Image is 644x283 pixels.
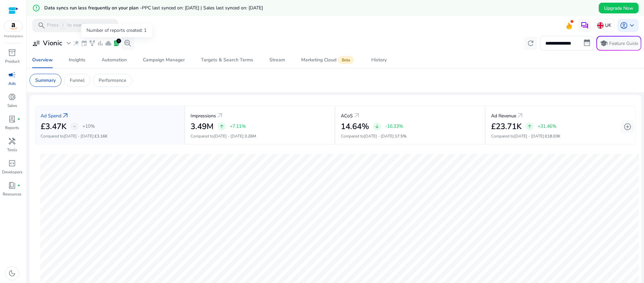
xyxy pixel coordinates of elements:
span: 3.26M [245,133,256,139]
img: amazon.svg [4,21,22,31]
h2: 14.64% [341,122,369,131]
p: Developers [2,169,22,175]
span: [DATE] - [DATE] [364,133,394,139]
span: event [81,40,88,47]
p: Feature Guide [609,40,638,47]
span: lab_profile [8,115,16,123]
div: Campaign Manager [143,58,185,62]
p: Performance [99,77,126,84]
p: Sales [7,103,17,109]
span: donut_small [8,93,16,101]
span: inventory_2 [8,49,16,57]
span: 17.5% [395,133,407,139]
span: handyman [8,137,16,145]
button: search_insights [121,37,135,50]
p: Funnel [70,77,85,84]
div: Marketing Cloud [301,57,355,63]
p: Ad Revenue [491,112,516,119]
h2: 3.49M [191,122,214,131]
div: History [371,58,387,62]
span: arrow_upward [219,124,224,129]
span: £18.03K [545,133,560,139]
p: +7.11% [230,124,246,129]
p: Tools [7,147,17,153]
a: arrow_outward [516,112,524,120]
a: arrow_outward [216,112,224,120]
span: campaign [8,71,16,79]
button: schoolFeature Guide [596,36,641,51]
p: Ads [8,80,16,87]
span: lab_profile [113,40,120,47]
span: search [38,21,46,30]
span: family_history [89,40,96,47]
p: +31.46% [538,124,556,129]
span: [DATE] - [DATE] [214,133,244,139]
p: Ad Spend [41,112,61,119]
button: refresh [524,37,537,50]
span: school [600,39,608,47]
a: arrow_outward [61,112,69,120]
img: uk.svg [597,22,604,29]
div: 1 [116,39,121,43]
button: Upgrade Now [599,3,639,13]
p: Compared to : [491,133,630,139]
button: add_circle [621,120,634,133]
mat-icon: error_outline [32,4,40,12]
span: book_4 [8,181,16,189]
p: -16.33% [385,124,403,129]
a: arrow_outward [353,112,361,120]
p: Impressions [191,112,216,119]
p: Reports [5,125,19,131]
p: Compared to : [341,133,479,139]
span: [DATE] - [DATE] [514,133,544,139]
span: wand_stars [73,40,79,47]
p: Compared to : [191,133,329,139]
h3: Vionic [43,39,62,47]
div: Overview [32,58,53,62]
p: Resources [3,191,21,197]
p: Compared to : [41,133,179,139]
span: add_circle [624,123,632,131]
div: Targets & Search Terms [201,58,253,62]
p: Product [5,58,19,64]
span: arrow_upward [527,124,532,129]
p: UK [605,19,611,31]
p: Press to search [47,22,87,29]
span: Beta [338,56,354,64]
span: refresh [527,39,535,47]
div: Automation [102,58,127,62]
span: PPC last synced on: [DATE] | Sales last synced on: [DATE] [142,5,263,11]
div: Insights [69,58,86,62]
span: [DATE] - [DATE] [64,133,94,139]
h2: £3.47K [41,122,66,131]
div: Number of reports created: 1 [81,24,152,37]
span: / [60,22,66,29]
span: - [73,122,76,130]
span: expand_more [65,39,73,47]
span: fiber_manual_record [17,184,20,187]
span: fiber_manual_record [17,118,20,120]
div: Stream [269,58,285,62]
span: account_circle [620,21,628,30]
h5: Data syncs run less frequently on your plan - [44,5,263,11]
span: Upgrade Now [604,5,633,12]
span: cloud [105,40,112,47]
span: bar_chart [97,40,104,47]
span: keyboard_arrow_down [628,21,636,30]
span: search_insights [124,39,132,47]
span: dark_mode [8,269,16,277]
p: ACoS [341,112,353,119]
p: Summary [35,77,56,84]
span: code_blocks [8,159,16,167]
p: Marketplace [4,34,23,39]
span: £3.16K [95,133,108,139]
span: user_attributes [32,39,40,47]
h2: £23.71K [491,122,522,131]
p: +10% [83,124,95,129]
span: arrow_downward [374,124,380,129]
